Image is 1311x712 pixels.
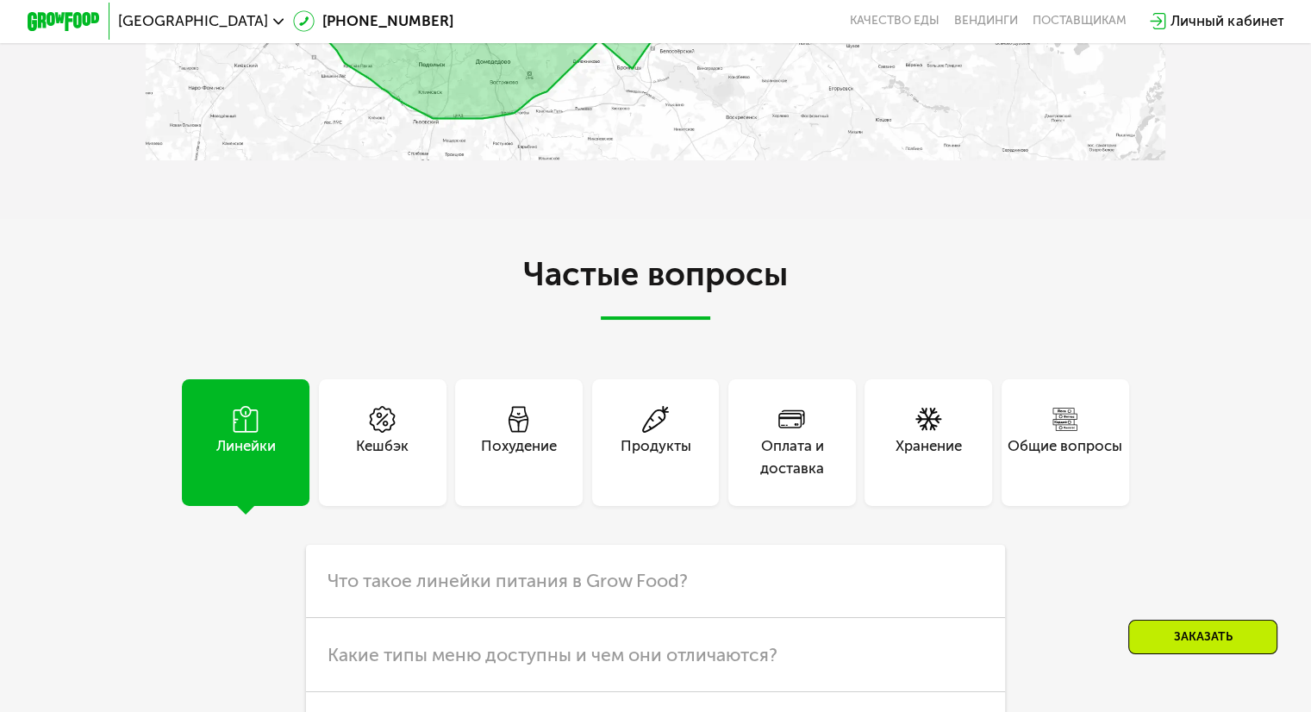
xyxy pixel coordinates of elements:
div: Хранение [896,435,962,479]
div: Заказать [1128,620,1277,654]
span: Какие типы меню доступны и чем они отличаются? [328,644,777,665]
a: Вендинги [954,14,1018,28]
span: [GEOGRAPHIC_DATA] [118,14,268,28]
span: Что такое линейки питания в Grow Food? [328,570,688,591]
div: Похудение [481,435,557,479]
div: поставщикам [1033,14,1127,28]
div: Общие вопросы [1008,435,1122,479]
div: Продукты [621,435,691,479]
div: Линейки [216,435,276,479]
a: Качество еды [850,14,940,28]
a: [PHONE_NUMBER] [293,10,453,32]
h2: Частые вопросы [146,256,1165,320]
div: Кешбэк [356,435,409,479]
div: Личный кабинет [1171,10,1283,32]
div: Оплата и доставка [728,435,856,479]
